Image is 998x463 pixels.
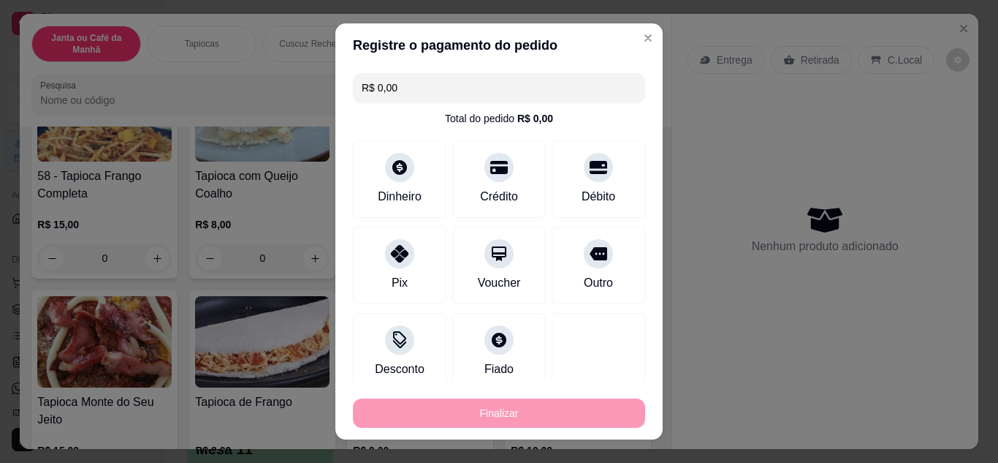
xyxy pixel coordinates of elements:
div: Débito [582,188,615,206]
div: Voucher [478,274,521,292]
div: Desconto [375,361,424,378]
div: Dinheiro [378,188,422,206]
input: Ex.: hambúrguer de cordeiro [362,73,636,102]
div: Crédito [480,188,518,206]
div: Pix [392,274,408,292]
div: Fiado [484,361,514,378]
button: Close [636,26,660,50]
header: Registre o pagamento do pedido [335,23,663,67]
div: R$ 0,00 [517,111,553,126]
div: Outro [584,274,613,292]
div: Total do pedido [445,111,553,126]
